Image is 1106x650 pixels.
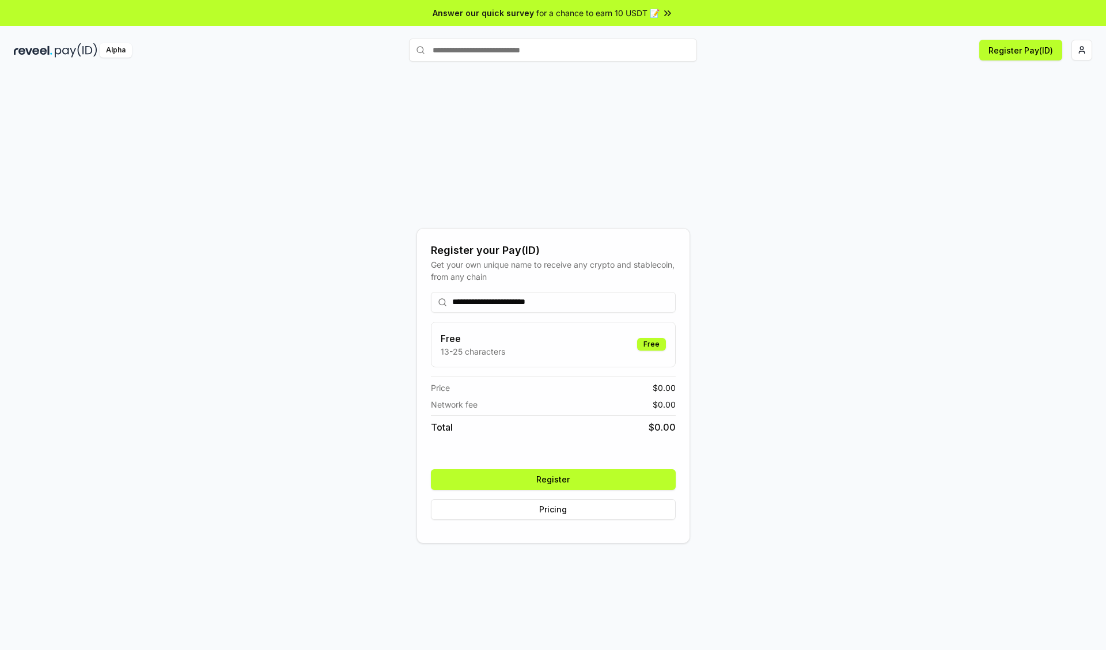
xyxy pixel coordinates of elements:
[100,43,132,58] div: Alpha
[649,420,676,434] span: $ 0.00
[653,382,676,394] span: $ 0.00
[653,398,676,410] span: $ 0.00
[431,259,676,283] div: Get your own unique name to receive any crypto and stablecoin, from any chain
[979,40,1062,60] button: Register Pay(ID)
[431,398,478,410] span: Network fee
[637,338,666,351] div: Free
[536,7,660,19] span: for a chance to earn 10 USDT 📝
[431,499,676,520] button: Pricing
[431,382,450,394] span: Price
[14,43,52,58] img: reveel_dark
[441,345,505,358] p: 13-25 characters
[441,332,505,345] h3: Free
[431,469,676,490] button: Register
[431,420,453,434] span: Total
[433,7,534,19] span: Answer our quick survey
[55,43,97,58] img: pay_id
[431,242,676,259] div: Register your Pay(ID)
